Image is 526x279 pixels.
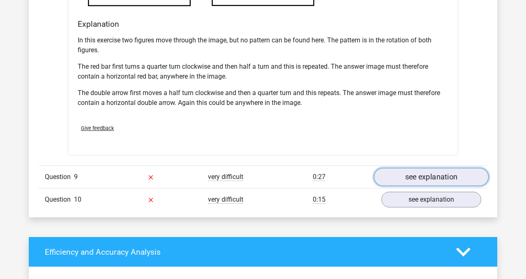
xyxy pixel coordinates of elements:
span: 0:27 [313,173,325,181]
p: The double arrow first moves a half turn clockwise and then a quarter turn and this repeats. The ... [78,88,448,108]
span: very difficult [208,173,243,181]
h4: Explanation [78,19,448,29]
p: In this exercise two figures move through the image, but no pattern can be found here. The patter... [78,35,448,55]
a: see explanation [381,192,481,207]
span: Give feedback [81,125,114,131]
h4: Efficiency and Accuracy Analysis [45,247,444,257]
p: The red bar first turns a quarter turn clockwise and then half a turn and this is repeated. The a... [78,62,448,81]
a: see explanation [374,168,489,186]
span: 10 [74,195,81,203]
span: very difficult [208,195,243,204]
span: 9 [74,173,78,181]
span: Question [45,172,74,182]
span: 0:15 [313,195,325,204]
span: Question [45,195,74,205]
